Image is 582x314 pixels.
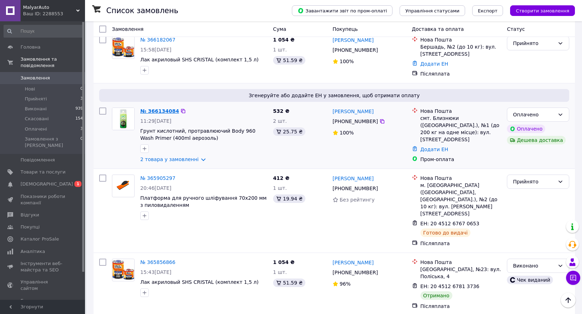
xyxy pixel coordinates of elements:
[420,43,502,57] div: Бершадь, №2 (до 10 кг): вул. [STREET_ADDRESS]
[80,96,83,102] span: 3
[75,106,83,112] span: 939
[273,279,305,287] div: 51.59 ₴
[507,125,545,133] div: Оплачено
[75,116,83,122] span: 154
[333,26,358,32] span: Покупець
[273,175,289,181] span: 412 ₴
[112,179,134,193] img: Фото товару
[478,8,498,13] span: Експорт
[140,57,259,62] a: Лак акриловый SHS CRISTAL (комплект 1,5 л)
[420,228,471,237] div: Готово до видачі
[80,126,83,132] span: 3
[333,270,378,275] span: [PHONE_NUMBER]
[80,86,83,92] span: 0
[405,8,459,13] span: Управління статусами
[507,26,525,32] span: Статус
[25,86,35,92] span: Нові
[140,118,171,124] span: 11:29[DATE]
[273,118,287,124] span: 2 шт.
[273,37,295,43] span: 1 054 ₴
[21,181,73,187] span: [DEMOGRAPHIC_DATA]
[420,108,502,115] div: Нова Пошта
[510,5,575,16] button: Створити замовлення
[21,212,39,218] span: Відгуки
[21,224,40,230] span: Покупці
[273,127,305,136] div: 25.75 ₴
[112,37,134,58] img: Фото товару
[140,185,171,191] span: 20:46[DATE]
[140,279,259,285] a: Лак акриловый SHS CRISTAL (комплект 1,5 л)
[112,36,135,59] a: Фото товару
[140,175,175,181] a: № 365905297
[513,39,555,47] div: Прийнято
[21,157,55,163] span: Повідомлення
[420,266,502,280] div: [GEOGRAPHIC_DATA], №23: вул. Поліська, 4
[420,221,480,226] span: ЕН: 20 4512 6767 0653
[507,136,566,144] div: Дешева доставка
[420,36,502,43] div: Нова Пошта
[21,279,66,292] span: Управління сайтом
[420,115,502,143] div: смт. Близнюки ([GEOGRAPHIC_DATA].), №1 (до 200 кг на одне місце): вул. [STREET_ADDRESS]
[333,186,378,191] span: [PHONE_NUMBER]
[25,106,47,112] span: Виконані
[112,260,134,280] img: Фото товару
[420,147,448,152] a: Додати ЕН
[140,108,179,114] a: № 366134084
[273,259,295,265] span: 1 054 ₴
[25,136,80,149] span: Замовлення з [PERSON_NAME]
[400,5,465,16] button: Управління статусами
[333,119,378,124] span: [PHONE_NUMBER]
[340,281,351,287] span: 96%
[513,111,555,119] div: Оплачено
[140,259,175,265] a: № 365856866
[273,269,287,275] span: 1 шт.
[420,259,502,266] div: Нова Пошта
[21,56,85,69] span: Замовлення та повідомлення
[298,7,387,14] span: Завантажити звіт по пром-оплаті
[112,108,135,130] a: Фото товару
[333,47,378,53] span: [PHONE_NUMBER]
[273,194,305,203] div: 19.94 ₴
[273,47,287,53] span: 1 шт.
[106,6,178,15] h1: Список замовлень
[472,5,503,16] button: Експорт
[140,37,175,43] a: № 366182067
[333,37,374,44] a: [PERSON_NAME]
[513,262,555,270] div: Виконано
[503,7,575,13] a: Створити замовлення
[21,75,50,81] span: Замовлення
[412,26,464,32] span: Доставка та оплата
[140,195,267,208] a: Платформа для ручного шліфування 70x200 мм з пиловидаленням
[102,92,566,99] span: Згенеруйте або додайте ЕН у замовлення, щоб отримати оплату
[21,44,40,50] span: Головна
[80,136,83,149] span: 0
[23,11,85,17] div: Ваш ID: 2288553
[140,128,255,141] a: Грунт кислотний, протравлюючий Body 960 Wash Primer (400ml аерозоль)
[25,116,49,122] span: Скасовані
[112,26,143,32] span: Замовлення
[21,169,66,175] span: Товари та послуги
[420,156,502,163] div: Пром-оплата
[140,156,199,162] a: 2 товара у замовленні
[21,298,66,310] span: Гаманець компанії
[561,293,576,308] button: Наверх
[273,108,289,114] span: 532 ₴
[74,181,81,187] span: 1
[25,126,47,132] span: Оплачені
[507,276,553,284] div: Чек виданий
[21,236,59,242] span: Каталог ProSale
[420,182,502,217] div: м. [GEOGRAPHIC_DATA] ([GEOGRAPHIC_DATA], [GEOGRAPHIC_DATA].), №2 (до 10 кг): вул. [PERSON_NAME][S...
[513,178,555,186] div: Прийнято
[25,96,47,102] span: Прийняті
[420,175,502,182] div: Нова Пошта
[21,260,66,273] span: Інструменти веб-майстра та SEO
[140,47,171,53] span: 15:58[DATE]
[21,248,45,255] span: Аналітика
[112,175,135,197] a: Фото товару
[273,185,287,191] span: 1 шт.
[420,283,480,289] span: ЕН: 20 4512 6781 3736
